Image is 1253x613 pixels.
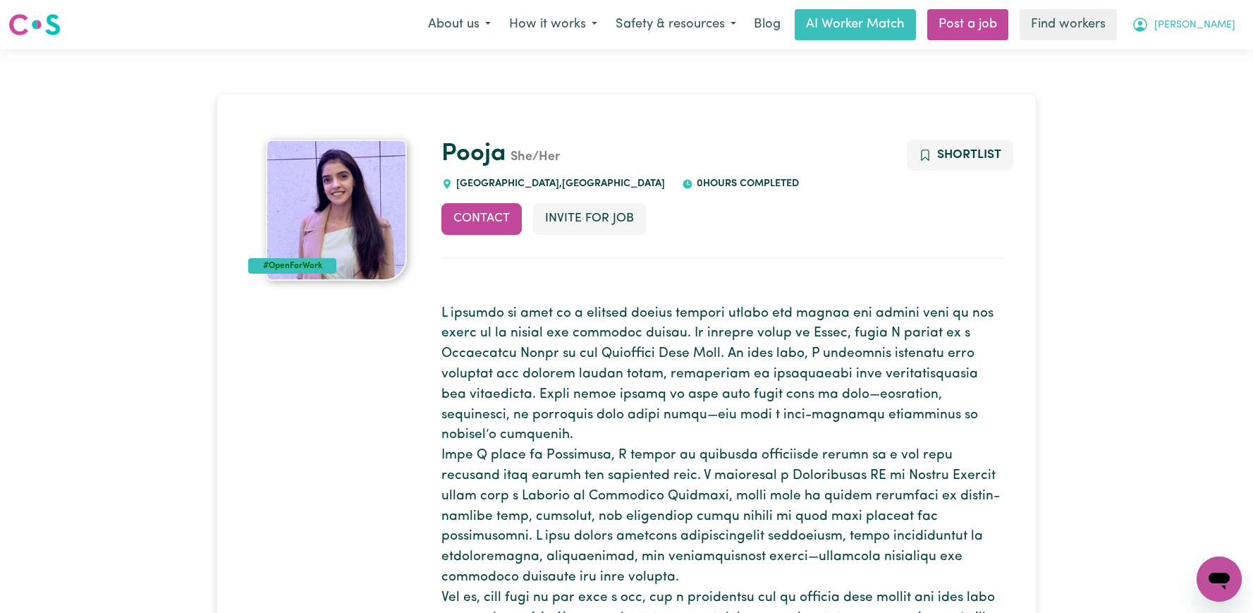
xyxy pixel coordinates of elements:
[500,10,606,40] button: How it works
[1123,10,1245,40] button: My Account
[606,10,745,40] button: Safety & resources
[441,203,522,234] button: Contact
[8,8,61,41] a: Careseekers logo
[453,178,665,189] span: [GEOGRAPHIC_DATA] , [GEOGRAPHIC_DATA]
[248,258,336,274] div: #OpenForWork
[693,178,799,189] span: 0 hours completed
[441,142,506,166] a: Pooja
[266,140,407,281] img: Pooja
[937,149,1001,161] span: Shortlist
[907,140,1013,171] button: Add to shortlist
[745,9,789,40] a: Blog
[1154,18,1235,33] span: [PERSON_NAME]
[419,10,500,40] button: About us
[927,9,1008,40] a: Post a job
[795,9,916,40] a: AI Worker Match
[248,140,424,281] a: Pooja's profile picture'#OpenForWork
[506,151,560,164] span: She/Her
[1020,9,1117,40] a: Find workers
[1197,557,1242,602] iframe: Button to launch messaging window
[8,12,61,37] img: Careseekers logo
[533,203,646,234] button: Invite for Job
